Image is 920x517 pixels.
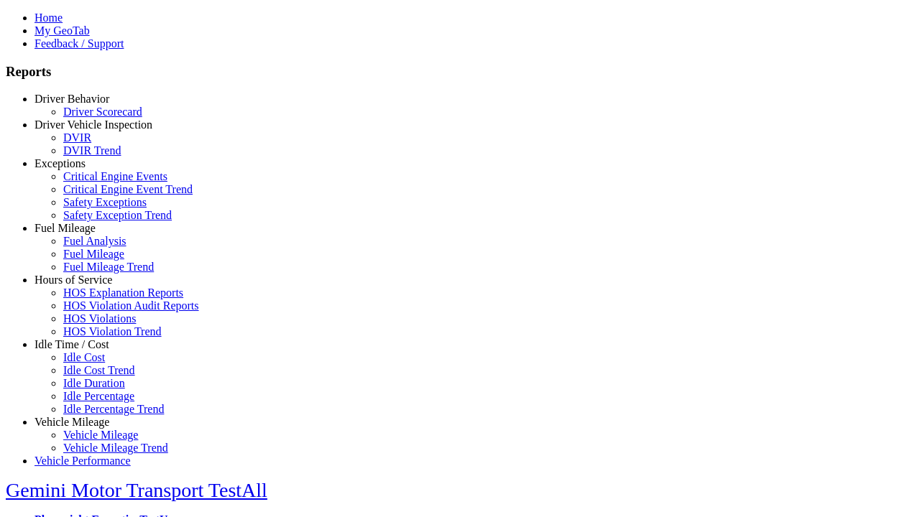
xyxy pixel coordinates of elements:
[63,261,154,273] a: Fuel Mileage Trend
[34,455,131,467] a: Vehicle Performance
[34,93,109,105] a: Driver Behavior
[34,37,124,50] a: Feedback / Support
[34,11,63,24] a: Home
[63,170,167,182] a: Critical Engine Events
[63,196,147,208] a: Safety Exceptions
[63,351,105,363] a: Idle Cost
[63,144,121,157] a: DVIR Trend
[63,209,172,221] a: Safety Exception Trend
[63,364,135,376] a: Idle Cost Trend
[63,183,193,195] a: Critical Engine Event Trend
[63,106,142,118] a: Driver Scorecard
[34,157,86,169] a: Exceptions
[34,118,152,131] a: Driver Vehicle Inspection
[63,377,125,389] a: Idle Duration
[63,390,134,402] a: Idle Percentage
[63,131,91,144] a: DVIR
[34,338,109,350] a: Idle Time / Cost
[63,299,199,312] a: HOS Violation Audit Reports
[34,222,96,234] a: Fuel Mileage
[6,64,914,80] h3: Reports
[34,274,112,286] a: Hours of Service
[63,312,136,325] a: HOS Violations
[34,416,109,428] a: Vehicle Mileage
[63,429,138,441] a: Vehicle Mileage
[63,442,168,454] a: Vehicle Mileage Trend
[63,248,124,260] a: Fuel Mileage
[63,403,164,415] a: Idle Percentage Trend
[63,325,162,337] a: HOS Violation Trend
[34,24,90,37] a: My GeoTab
[63,235,126,247] a: Fuel Analysis
[63,287,183,299] a: HOS Explanation Reports
[6,479,267,501] a: Gemini Motor Transport TestAll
